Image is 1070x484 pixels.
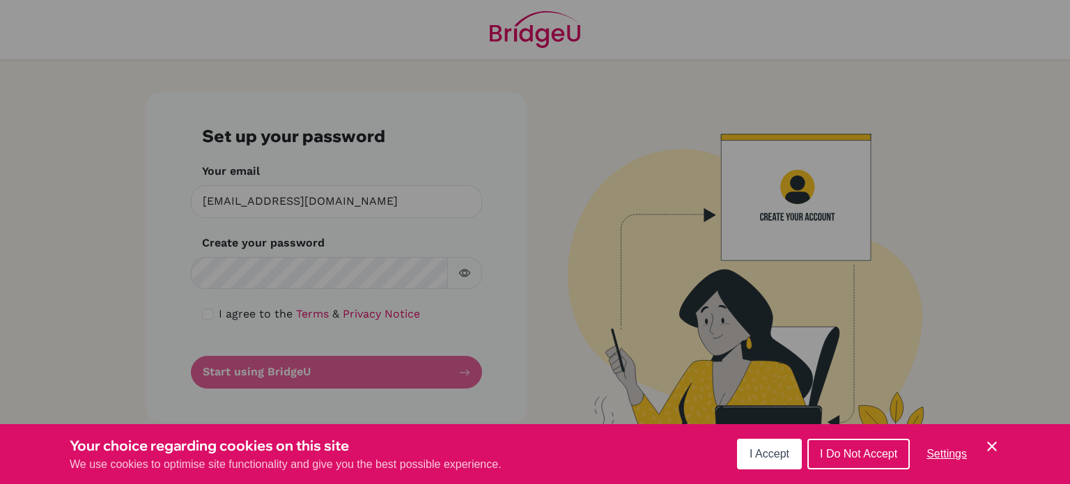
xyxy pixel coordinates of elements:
span: I Accept [750,448,789,460]
span: Settings [926,448,967,460]
p: We use cookies to optimise site functionality and give you the best possible experience. [70,456,502,473]
button: Save and close [984,438,1000,455]
button: I Accept [737,439,802,469]
span: I Do Not Accept [820,448,897,460]
button: Settings [915,440,978,468]
h3: Your choice regarding cookies on this site [70,435,502,456]
button: I Do Not Accept [807,439,910,469]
